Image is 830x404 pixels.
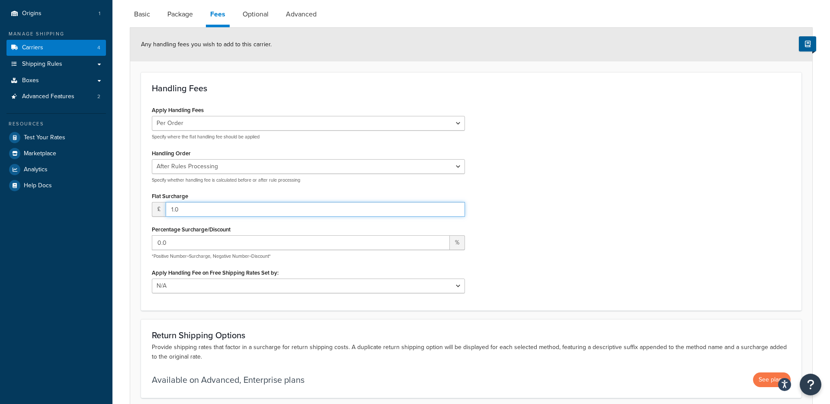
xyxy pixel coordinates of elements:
[24,182,52,189] span: Help Docs
[152,202,166,217] span: £
[6,40,106,56] a: Carriers4
[152,374,304,386] p: Available on Advanced, Enterprise plans
[152,343,791,362] p: Provide shipping rates that factor in a surcharge for return shipping costs. A duplicate return s...
[152,330,791,340] h3: Return Shipping Options
[6,146,106,161] a: Marketplace
[6,73,106,89] a: Boxes
[22,61,62,68] span: Shipping Rules
[152,134,465,140] p: Specify where the flat handling fee should be applied
[24,150,56,157] span: Marketplace
[6,56,106,72] a: Shipping Rules
[6,89,106,105] li: Advanced Features
[97,93,100,100] span: 2
[6,89,106,105] a: Advanced Features2
[152,226,231,233] label: Percentage Surcharge/Discount
[141,40,272,49] span: Any handling fees you wish to add to this carrier.
[152,83,791,93] h3: Handling Fees
[22,77,39,84] span: Boxes
[152,253,465,260] p: *Positive Number=Surcharge, Negative Number=Discount*
[152,150,191,157] label: Handling Order
[24,166,48,173] span: Analytics
[6,6,106,22] a: Origins1
[152,193,188,199] label: Flat Surcharge
[6,178,106,193] a: Help Docs
[450,235,465,250] span: %
[130,4,154,25] a: Basic
[6,120,106,128] div: Resources
[6,130,106,145] a: Test Your Rates
[22,93,74,100] span: Advanced Features
[6,162,106,177] a: Analytics
[238,4,273,25] a: Optional
[97,44,100,51] span: 4
[282,4,321,25] a: Advanced
[206,4,230,27] a: Fees
[6,6,106,22] li: Origins
[152,177,465,183] p: Specify whether handling fee is calculated before or after rule processing
[163,4,197,25] a: Package
[152,269,279,276] label: Apply Handling Fee on Free Shipping Rates Set by:
[152,107,204,113] label: Apply Handling Fees
[99,10,100,17] span: 1
[22,10,42,17] span: Origins
[6,30,106,38] div: Manage Shipping
[799,36,816,51] button: Show Help Docs
[6,40,106,56] li: Carriers
[800,374,821,395] button: Open Resource Center
[753,372,791,387] button: See plans
[24,134,65,141] span: Test Your Rates
[22,44,43,51] span: Carriers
